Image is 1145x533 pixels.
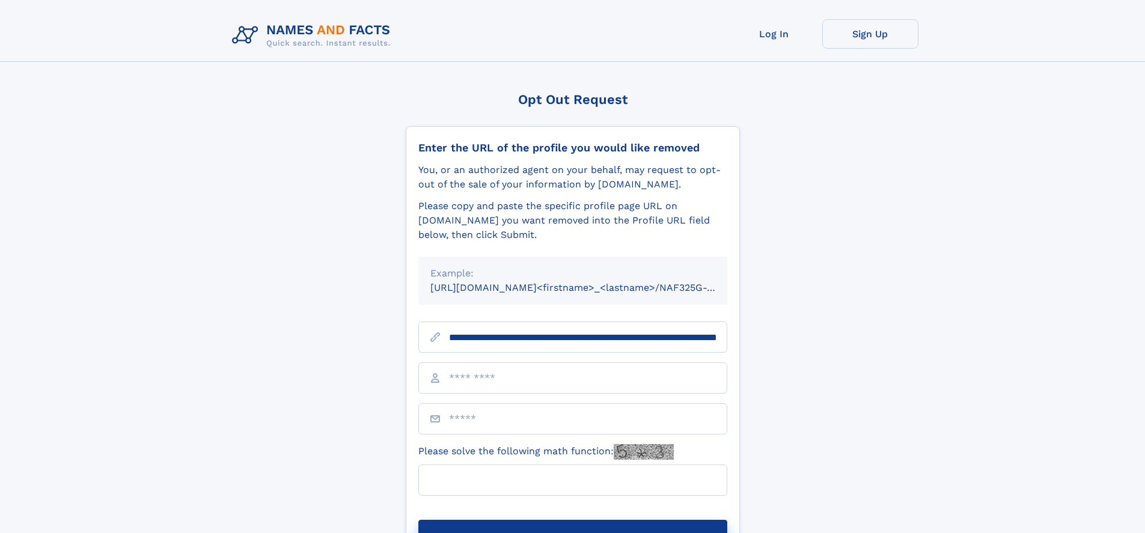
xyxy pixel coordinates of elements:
[726,19,822,49] a: Log In
[418,199,727,242] div: Please copy and paste the specific profile page URL on [DOMAIN_NAME] you want removed into the Pr...
[418,141,727,154] div: Enter the URL of the profile you would like removed
[430,266,715,281] div: Example:
[822,19,918,49] a: Sign Up
[418,444,674,460] label: Please solve the following math function:
[430,282,750,293] small: [URL][DOMAIN_NAME]<firstname>_<lastname>/NAF325G-xxxxxxxx
[406,92,740,107] div: Opt Out Request
[227,19,400,52] img: Logo Names and Facts
[418,163,727,192] div: You, or an authorized agent on your behalf, may request to opt-out of the sale of your informatio...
